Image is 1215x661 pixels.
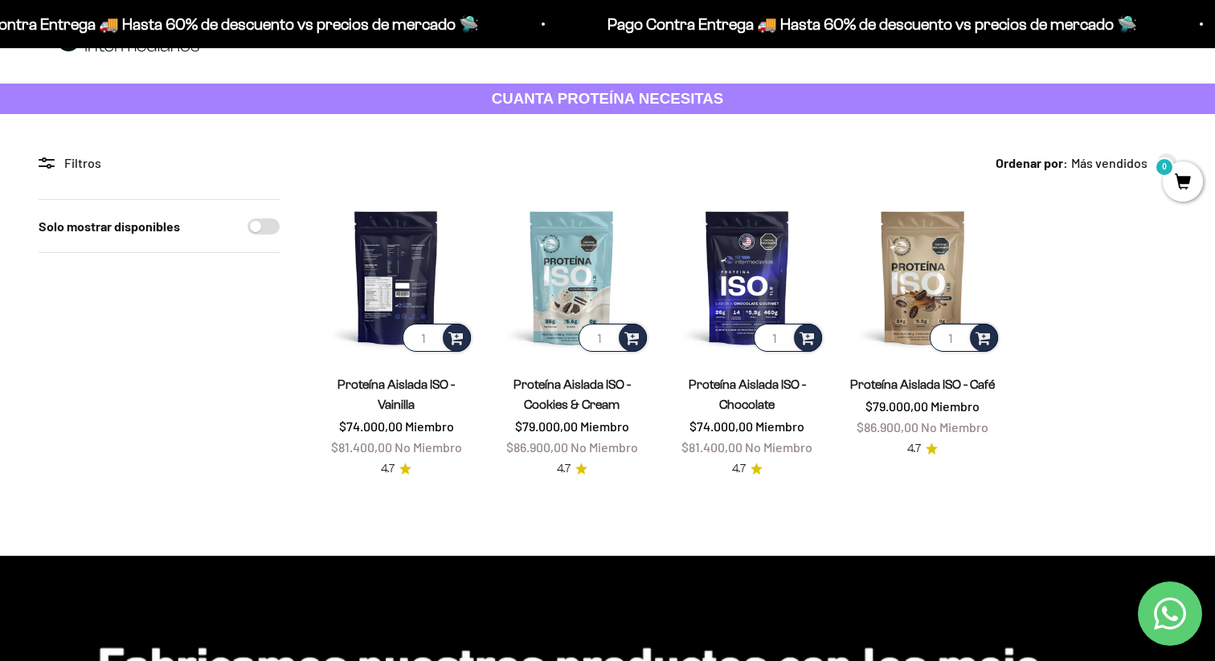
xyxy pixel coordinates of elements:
span: No Miembro [571,439,638,455]
a: 4.74.7 de 5.0 estrellas [907,440,938,458]
a: Proteína Aislada ISO - Café [850,377,995,391]
a: 4.74.7 de 5.0 estrellas [557,460,587,478]
span: No Miembro [395,439,462,455]
span: $74.000,00 [689,418,753,434]
span: Miembro [405,418,454,434]
span: Miembro [580,418,629,434]
a: Proteína Aislada ISO - Chocolate [689,377,806,411]
span: Miembro [755,418,804,434]
img: Proteína Aislada ISO - Vainilla [318,199,474,355]
a: 4.74.7 de 5.0 estrellas [732,460,763,478]
a: 4.74.7 de 5.0 estrellas [381,460,411,478]
button: Más vendidos [1071,153,1176,173]
span: $79.000,00 [515,418,578,434]
span: No Miembro [745,439,812,455]
strong: CUANTA PROTEÍNA NECESITAS [492,90,724,107]
a: 0 [1163,174,1203,192]
span: 4.7 [557,460,571,478]
p: Pago Contra Entrega 🚚 Hasta 60% de descuento vs precios de mercado 🛸 [451,11,980,37]
span: No Miembro [921,419,988,435]
a: Proteína Aislada ISO - Vainilla [337,377,455,411]
span: 4.7 [907,440,921,458]
span: $86.900,00 [506,439,568,455]
span: $81.400,00 [681,439,742,455]
span: Miembro [931,398,980,414]
span: $86.900,00 [857,419,918,435]
div: Filtros [39,153,280,173]
span: $79.000,00 [865,398,928,414]
span: 4.7 [381,460,395,478]
span: Más vendidos [1071,153,1147,173]
span: Ordenar por: [996,153,1068,173]
span: $74.000,00 [339,418,403,434]
span: $81.400,00 [331,439,392,455]
label: Solo mostrar disponibles [39,216,180,237]
a: Proteína Aislada ISO - Cookies & Cream [513,377,631,411]
mark: 0 [1155,157,1174,177]
span: 4.7 [732,460,746,478]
